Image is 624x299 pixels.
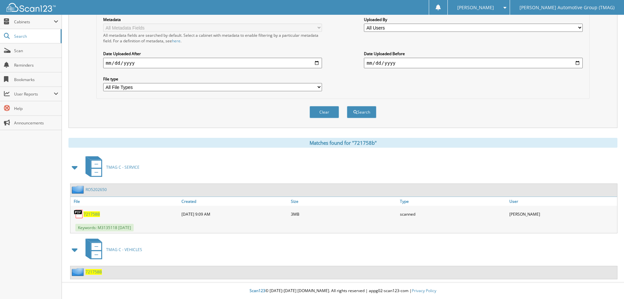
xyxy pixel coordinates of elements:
[457,6,494,10] span: [PERSON_NAME]
[14,48,58,53] span: Scan
[364,17,583,22] label: Uploaded By
[7,3,56,12] img: scan123-logo-white.svg
[106,247,142,252] span: TMAG C - VEHICLES
[508,207,617,221] div: [PERSON_NAME]
[289,197,399,206] a: Size
[70,197,180,206] a: File
[172,38,180,44] a: here
[310,106,339,118] button: Clear
[364,58,583,68] input: end
[180,197,289,206] a: Created
[85,269,102,275] a: 721758B
[508,197,617,206] a: User
[180,207,289,221] div: [DATE] 9:09 AM
[84,211,100,217] a: 721758B
[14,62,58,68] span: Reminders
[62,283,624,299] div: © [DATE]-[DATE] [DOMAIN_NAME]. All rights reserved | appg02-scan123-com |
[520,6,615,10] span: [PERSON_NAME] Automotive Group (TMAG)
[14,19,54,25] span: Cabinets
[85,187,107,192] a: RO5202650
[398,197,508,206] a: Type
[74,209,84,219] img: PDF.png
[14,120,58,126] span: Announcements
[82,154,140,180] a: TMAG C - SERVICE
[103,51,322,56] label: Date Uploaded After
[364,51,583,56] label: Date Uploaded Before
[103,76,322,82] label: File type
[347,106,376,118] button: Search
[103,17,322,22] label: Metadata
[72,185,85,194] img: folder2.png
[14,91,54,97] span: User Reports
[591,267,624,299] iframe: Chat Widget
[398,207,508,221] div: scanned
[75,224,134,231] span: Keywords: M3135118 [DATE]
[289,207,399,221] div: 3MB
[250,288,265,293] span: Scan123
[412,288,436,293] a: Privacy Policy
[103,58,322,68] input: start
[68,138,617,148] div: Matches found for "721758b"
[106,164,140,170] span: TMAG C - SERVICE
[14,106,58,111] span: Help
[103,32,322,44] div: All metadata fields are searched by default. Select a cabinet with metadata to enable filtering b...
[14,77,58,82] span: Bookmarks
[82,237,142,263] a: TMAG C - VEHICLES
[72,268,85,276] img: folder2.png
[14,33,57,39] span: Search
